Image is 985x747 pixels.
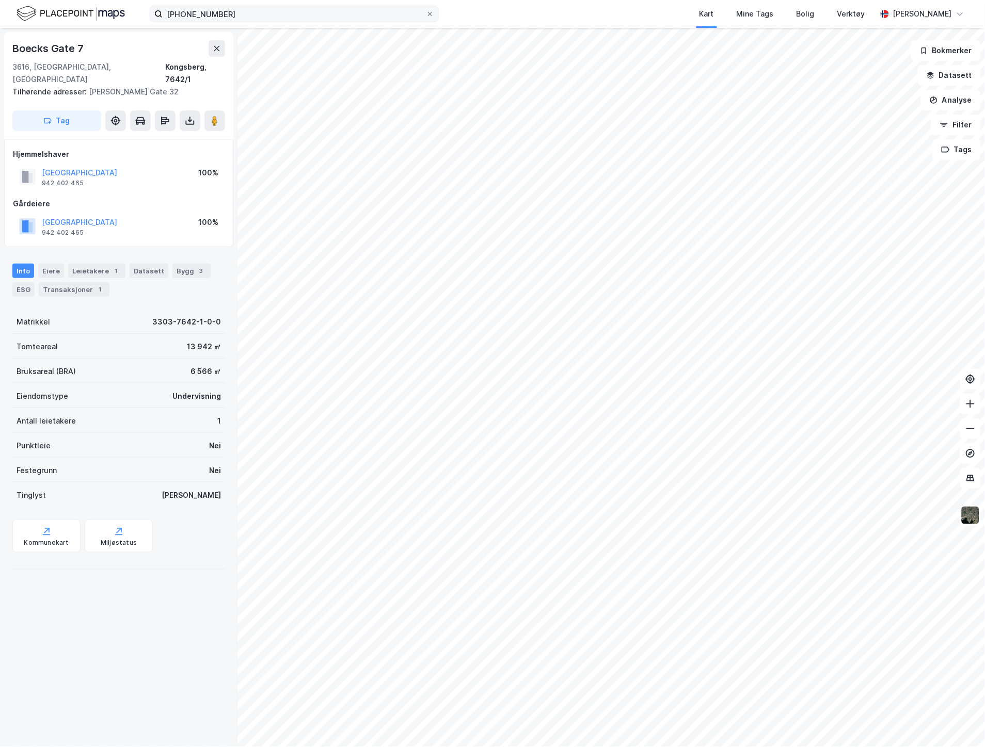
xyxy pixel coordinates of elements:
[17,415,76,427] div: Antall leietakere
[933,697,985,747] div: Kontrollprogram for chat
[165,61,225,86] div: Kongsberg, 7642/1
[172,390,221,402] div: Undervisning
[187,340,221,353] div: 13 942 ㎡
[12,61,165,86] div: 3616, [GEOGRAPHIC_DATA], [GEOGRAPHIC_DATA]
[68,264,125,278] div: Leietakere
[13,198,225,210] div: Gårdeiere
[921,90,981,110] button: Analyse
[217,415,221,427] div: 1
[190,365,221,378] div: 6 566 ㎡
[17,464,57,477] div: Festegrunn
[12,282,35,297] div: ESG
[933,697,985,747] iframe: Chat Widget
[42,229,84,237] div: 942 402 465
[13,148,225,160] div: Hjemmelshaver
[130,264,168,278] div: Datasett
[700,8,714,20] div: Kart
[209,440,221,452] div: Nei
[198,216,218,229] div: 100%
[101,539,137,547] div: Miljøstatus
[17,5,125,23] img: logo.f888ab2527a4732fd821a326f86c7f29.svg
[12,110,101,131] button: Tag
[209,464,221,477] div: Nei
[12,264,34,278] div: Info
[24,539,69,547] div: Kommunekart
[42,179,84,187] div: 942 402 465
[837,8,865,20] div: Verktøy
[162,489,221,501] div: [PERSON_NAME]
[737,8,774,20] div: Mine Tags
[17,340,58,353] div: Tomteareal
[152,316,221,328] div: 3303-7642-1-0-0
[39,282,109,297] div: Transaksjoner
[17,440,51,452] div: Punktleie
[911,40,981,61] button: Bokmerker
[893,8,952,20] div: [PERSON_NAME]
[12,40,85,57] div: Boecks Gate 7
[196,266,206,276] div: 3
[12,87,89,96] span: Tilhørende adresser:
[111,266,121,276] div: 1
[95,284,105,295] div: 1
[933,139,981,160] button: Tags
[198,167,218,179] div: 100%
[17,365,76,378] div: Bruksareal (BRA)
[797,8,815,20] div: Bolig
[931,115,981,135] button: Filter
[961,506,980,525] img: 9k=
[12,86,217,98] div: [PERSON_NAME] Gate 32
[172,264,211,278] div: Bygg
[38,264,64,278] div: Eiere
[17,489,46,501] div: Tinglyst
[17,316,50,328] div: Matrikkel
[918,65,981,86] button: Datasett
[17,390,68,402] div: Eiendomstype
[163,6,426,22] input: Søk på adresse, matrikkel, gårdeiere, leietakere eller personer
